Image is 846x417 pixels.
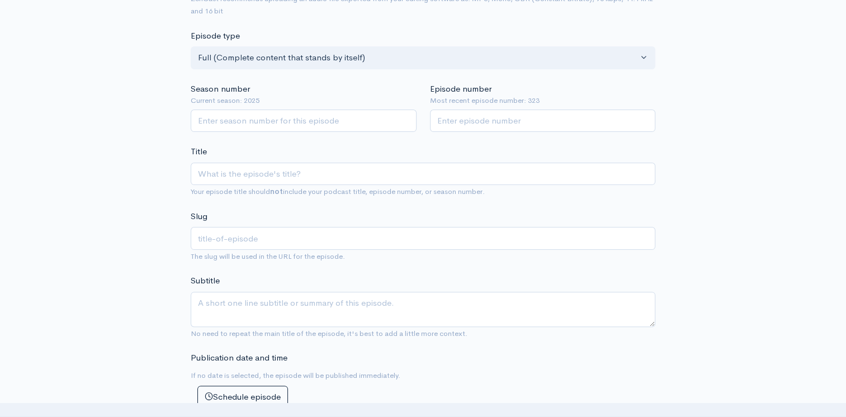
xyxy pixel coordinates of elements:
[191,329,467,338] small: No need to repeat the main title of the episode, it's best to add a little more context.
[430,110,656,132] input: Enter episode number
[191,210,207,223] label: Slug
[430,83,491,96] label: Episode number
[191,95,417,106] small: Current season: 2025
[191,352,287,364] label: Publication date and time
[430,95,656,106] small: Most recent episode number: 323
[197,386,288,409] button: Schedule episode
[191,187,485,196] small: Your episode title should include your podcast title, episode number, or season number.
[191,145,207,158] label: Title
[191,46,655,69] button: Full (Complete content that stands by itself)
[191,227,655,250] input: title-of-episode
[198,51,638,64] div: Full (Complete content that stands by itself)
[191,110,417,132] input: Enter season number for this episode
[191,252,345,261] small: The slug will be used in the URL for the episode.
[191,83,250,96] label: Season number
[191,30,240,42] label: Episode type
[270,187,283,196] strong: not
[191,163,655,186] input: What is the episode's title?
[191,274,220,287] label: Subtitle
[191,371,400,380] small: If no date is selected, the episode will be published immediately.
